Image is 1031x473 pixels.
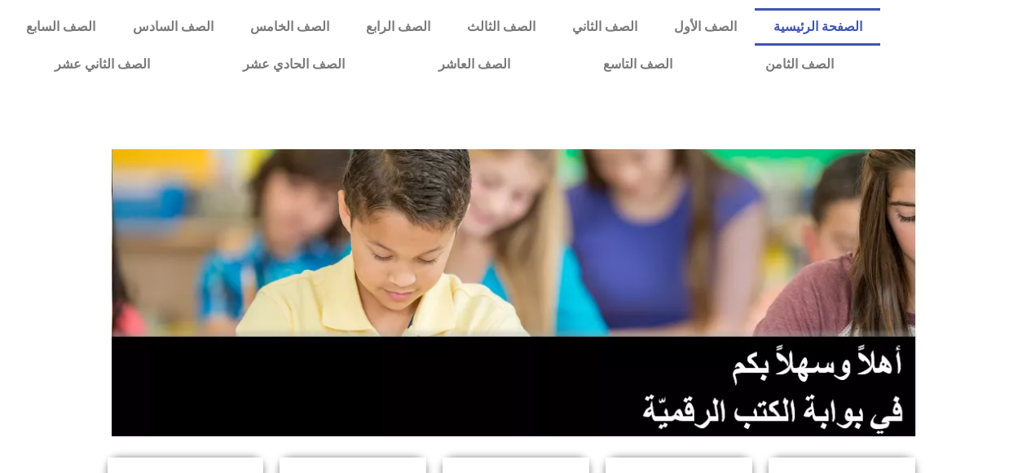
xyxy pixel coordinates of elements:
[114,8,231,46] a: الصف السادس
[8,46,196,83] a: الصف الثاني عشر
[755,8,880,46] a: الصفحة الرئيسية
[553,8,655,46] a: الصف الثاني
[231,8,347,46] a: الصف الخامس
[8,8,114,46] a: الصف السابع
[392,46,557,83] a: الصف العاشر
[719,46,880,83] a: الصف الثامن
[196,46,391,83] a: الصف الحادي عشر
[347,8,448,46] a: الصف الرابع
[448,8,553,46] a: الصف الثالث
[557,46,719,83] a: الصف التاسع
[655,8,755,46] a: الصف الأول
